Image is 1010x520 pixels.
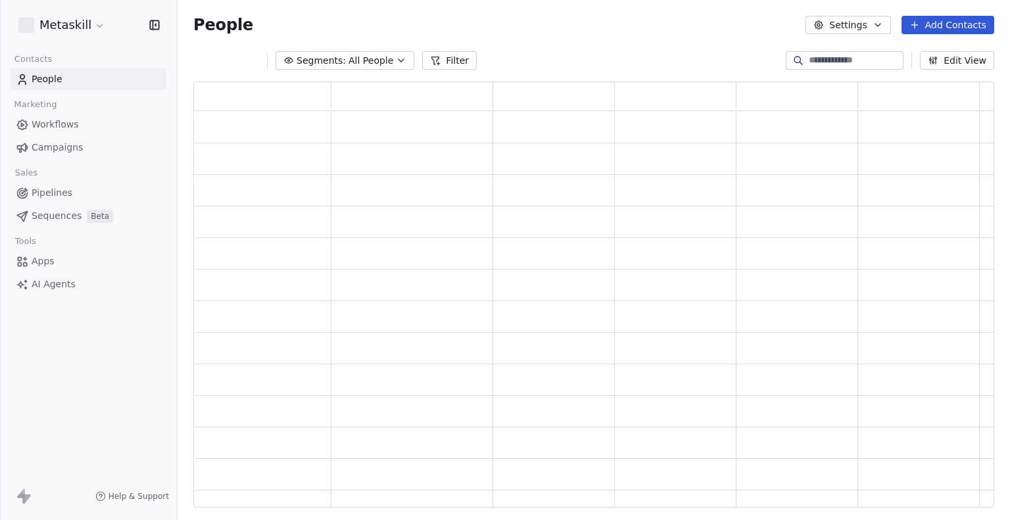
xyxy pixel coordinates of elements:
[9,163,43,183] span: Sales
[95,491,169,502] a: Help & Support
[32,72,62,86] span: People
[39,16,91,34] span: Metaskill
[32,118,79,131] span: Workflows
[11,273,166,295] a: AI Agents
[11,68,166,90] a: People
[11,137,166,158] a: Campaigns
[349,54,393,68] span: All People
[11,205,166,227] a: SequencesBeta
[422,51,477,70] button: Filter
[32,186,72,200] span: Pipelines
[9,231,41,251] span: Tools
[32,277,76,291] span: AI Agents
[806,16,890,34] button: Settings
[11,114,166,135] a: Workflows
[32,141,83,154] span: Campaigns
[16,14,108,36] button: Metaskill
[9,95,62,114] span: Marketing
[108,491,169,502] span: Help & Support
[11,182,166,204] a: Pipelines
[193,15,253,35] span: People
[920,51,994,70] button: Edit View
[11,250,166,272] a: Apps
[297,54,346,68] span: Segments:
[87,210,113,223] span: Beta
[9,49,58,69] span: Contacts
[32,254,55,268] span: Apps
[32,209,82,223] span: Sequences
[902,16,994,34] button: Add Contacts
